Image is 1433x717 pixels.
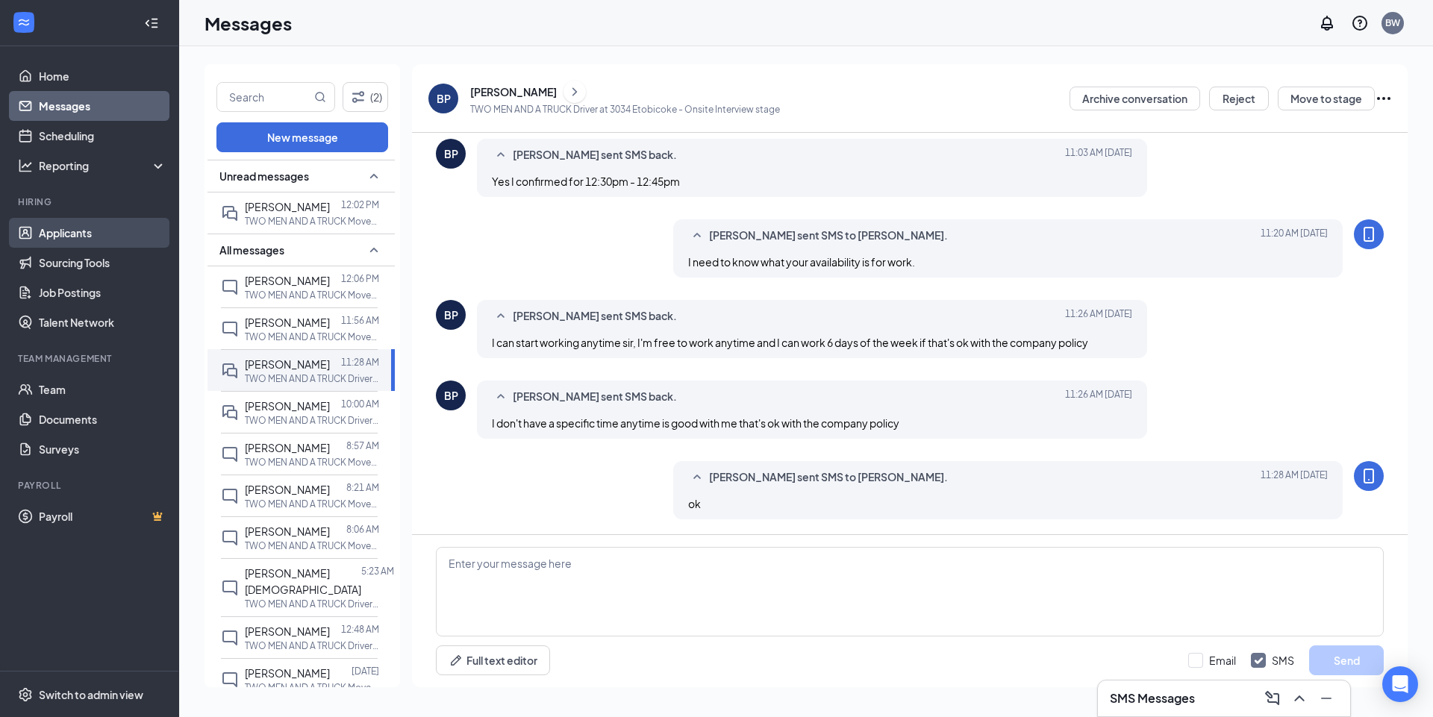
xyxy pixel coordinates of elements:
[492,175,680,188] span: Yes I confirmed for 12:30pm - 12:45pm
[245,639,379,652] p: TWO MEN AND A TRUCK Driver at 3034 Etobicoke
[341,356,379,369] p: 11:28 AM
[221,671,239,689] svg: ChatInactive
[39,375,166,404] a: Team
[1318,14,1336,32] svg: Notifications
[245,331,379,343] p: TWO MEN AND A TRUCK Mover at [GEOGRAPHIC_DATA]
[221,278,239,296] svg: ChatInactive
[221,362,239,380] svg: DoubleChat
[221,529,239,547] svg: ChatInactive
[709,469,948,486] span: [PERSON_NAME] sent SMS to [PERSON_NAME].
[205,10,292,36] h1: Messages
[39,307,166,337] a: Talent Network
[16,15,31,30] svg: WorkstreamLogo
[221,629,239,647] svg: ChatInactive
[688,255,915,269] span: I need to know what your availability is for work.
[346,481,379,494] p: 8:21 AM
[245,316,330,329] span: [PERSON_NAME]
[18,479,163,492] div: Payroll
[245,289,379,301] p: TWO MEN AND A TRUCK Mover at [GEOGRAPHIC_DATA]
[1351,14,1369,32] svg: QuestionInfo
[688,227,706,245] svg: SmallChevronUp
[1209,87,1269,110] button: Reject
[444,146,458,161] div: BP
[245,399,330,413] span: [PERSON_NAME]
[444,307,458,322] div: BP
[39,278,166,307] a: Job Postings
[709,227,948,245] span: [PERSON_NAME] sent SMS to [PERSON_NAME].
[245,666,330,680] span: [PERSON_NAME]
[219,169,309,184] span: Unread messages
[1065,307,1132,325] span: [DATE] 11:26 AM
[1290,689,1308,707] svg: ChevronUp
[245,483,330,496] span: [PERSON_NAME]
[492,146,510,164] svg: SmallChevronUp
[365,241,383,259] svg: SmallChevronUp
[513,307,677,325] span: [PERSON_NAME] sent SMS back.
[352,665,379,677] p: [DATE]
[221,320,239,338] svg: ChatInactive
[1261,686,1284,710] button: ComposeMessage
[1065,388,1132,406] span: [DATE] 11:26 AM
[563,81,586,103] button: ChevronRight
[1065,146,1132,164] span: [DATE] 11:03 AM
[245,200,330,213] span: [PERSON_NAME]
[341,398,379,410] p: 10:00 AM
[513,388,677,406] span: [PERSON_NAME] sent SMS back.
[437,91,451,106] div: BP
[1287,686,1311,710] button: ChevronUp
[513,146,677,164] span: [PERSON_NAME] sent SMS back.
[221,445,239,463] svg: ChatInactive
[245,624,330,638] span: [PERSON_NAME]
[1278,87,1375,110] button: Move to stage
[1314,686,1338,710] button: Minimize
[492,307,510,325] svg: SmallChevronUp
[470,103,780,116] p: TWO MEN AND A TRUCK Driver at 3034 Etobicoke - Onsite Interview stage
[341,623,379,636] p: 12:48 AM
[39,91,166,121] a: Messages
[436,645,550,675] button: Full text editorPen
[361,565,394,577] p: 5:23 AM
[1360,467,1378,485] svg: MobileSms
[688,497,701,510] span: ok
[39,434,166,464] a: Surveys
[216,122,388,152] button: New message
[1382,666,1418,702] div: Open Intercom Messenger
[144,16,159,31] svg: Collapse
[245,274,330,287] span: [PERSON_NAME]
[245,525,330,538] span: [PERSON_NAME]
[346,523,379,536] p: 8:06 AM
[39,404,166,434] a: Documents
[39,61,166,91] a: Home
[349,88,367,106] svg: Filter
[346,439,379,452] p: 8:57 AM
[39,248,166,278] a: Sourcing Tools
[492,388,510,406] svg: SmallChevronUp
[245,357,330,371] span: [PERSON_NAME]
[245,441,330,454] span: [PERSON_NAME]
[219,242,284,257] span: All messages
[39,501,166,531] a: PayrollCrown
[245,539,379,552] p: TWO MEN AND A TRUCK Mover at [GEOGRAPHIC_DATA]
[245,372,379,385] p: TWO MEN AND A TRUCK Driver at 3034 Etobicoke
[343,82,388,112] button: Filter (2)
[18,687,33,702] svg: Settings
[1317,689,1335,707] svg: Minimize
[39,687,143,702] div: Switch to admin view
[1309,645,1384,675] button: Send
[221,204,239,222] svg: DoubleChat
[221,579,239,597] svg: ChatInactive
[18,158,33,173] svg: Analysis
[314,91,326,103] svg: MagnifyingGlass
[1261,227,1328,245] span: [DATE] 11:20 AM
[245,681,379,694] p: TWO MEN AND A TRUCK Mover at [GEOGRAPHIC_DATA]
[18,352,163,365] div: Team Management
[341,272,379,285] p: 12:06 PM
[245,566,361,596] span: [PERSON_NAME][DEMOGRAPHIC_DATA]
[449,653,463,668] svg: Pen
[245,414,379,427] p: TWO MEN AND A TRUCK Driver at 3034 Etobicoke
[245,456,379,469] p: TWO MEN AND A TRUCK Mover at [GEOGRAPHIC_DATA]
[567,83,582,101] svg: ChevronRight
[221,404,239,422] svg: DoubleChat
[341,314,379,327] p: 11:56 AM
[444,388,458,403] div: BP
